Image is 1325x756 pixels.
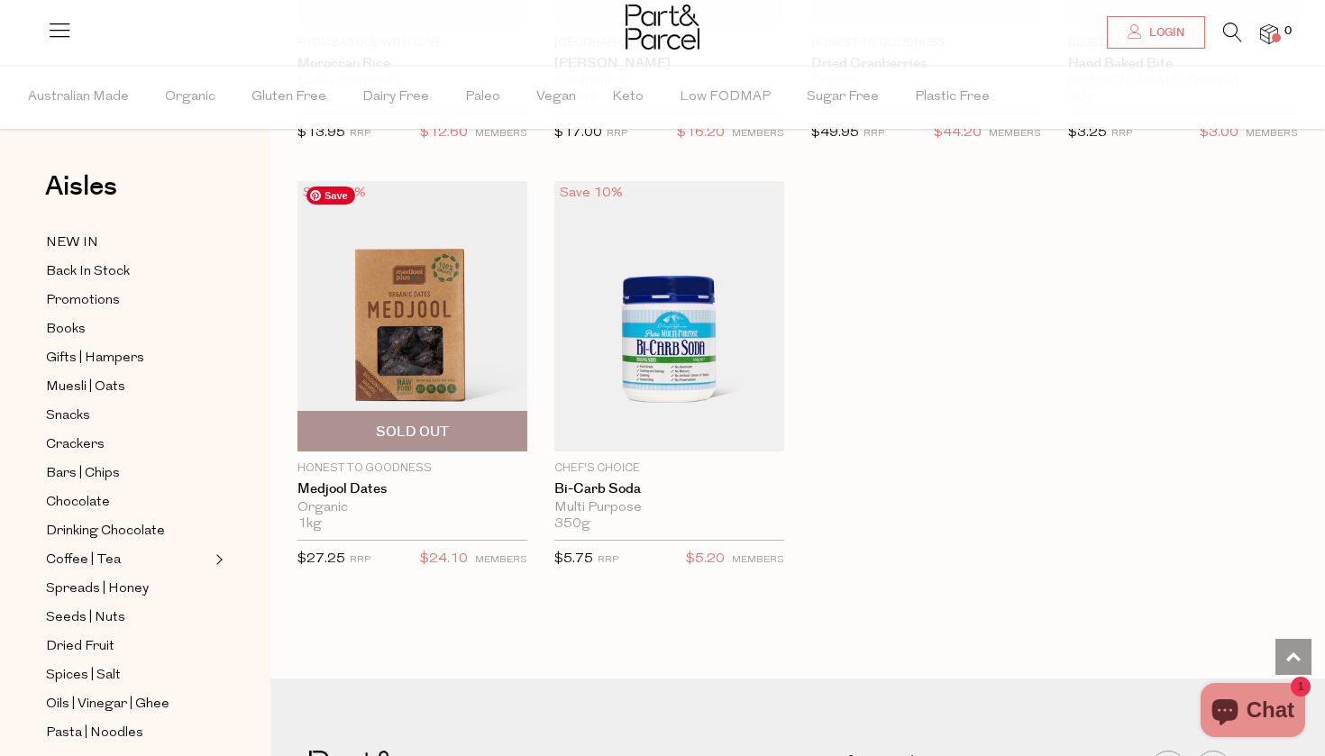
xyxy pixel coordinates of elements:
span: Spreads | Honey [46,578,149,600]
span: Dairy Free [362,66,429,129]
div: Multi Purpose [554,500,784,516]
span: Drinking Chocolate [46,521,165,542]
a: Pasta | Noodles [46,722,210,744]
a: Gifts | Hampers [46,347,210,369]
span: Books [46,319,86,341]
a: Seeds | Nuts [46,606,210,629]
span: Save [306,187,355,205]
span: $12.60 [420,122,468,145]
small: MEMBERS [475,129,527,139]
a: Bi-Carb Soda [554,481,784,497]
span: Sold Out [376,423,449,442]
small: MEMBERS [989,129,1041,139]
span: $16.20 [677,122,725,145]
small: MEMBERS [732,129,784,139]
a: Crackers [46,433,210,456]
span: Spices | Salt [46,665,121,687]
a: NEW IN [46,232,210,254]
span: Keto [612,66,644,129]
span: $44.20 [934,122,982,145]
a: Login [1107,16,1205,49]
small: MEMBERS [475,555,527,565]
span: $3.00 [1200,122,1238,145]
button: Sold Out [297,411,527,451]
span: Low FODMAP [680,66,771,129]
span: Login [1145,25,1184,41]
span: Plastic Free [915,66,990,129]
span: $17.00 [554,126,602,140]
span: $3.25 [1068,126,1107,140]
a: Back In Stock [46,260,210,283]
span: $27.25 [297,552,345,566]
span: Snacks [46,405,90,427]
span: Chocolate [46,492,110,514]
span: Oils | Vinegar | Ghee [46,694,169,715]
p: Honest to Goodness [297,460,527,477]
div: Save 10% [554,181,628,205]
small: MEMBERS [732,555,784,565]
span: Bars | Chips [46,463,120,485]
small: RRP [607,129,627,139]
a: Bars | Chips [46,462,210,485]
span: Seeds | Nuts [46,607,125,629]
span: 0 [1280,23,1296,40]
small: RRP [864,129,884,139]
a: Medjool Dates [297,481,527,497]
span: Vegan [536,66,576,129]
a: Books [46,318,210,341]
a: Drinking Chocolate [46,520,210,542]
span: Muesli | Oats [46,377,125,398]
a: Spices | Salt [46,664,210,687]
img: Bi-Carb Soda [554,180,784,451]
span: Australian Made [28,66,129,129]
a: 0 [1260,24,1278,43]
span: Sugar Free [807,66,879,129]
inbox-online-store-chat: Shopify online store chat [1195,683,1311,742]
span: $49.95 [811,126,859,140]
p: Chef's Choice [554,460,784,477]
span: $24.10 [420,548,468,571]
div: Save 12% [297,181,371,205]
span: $5.20 [686,548,725,571]
span: Pasta | Noodles [46,723,143,744]
span: $13.95 [297,126,345,140]
a: Aisles [45,173,117,218]
a: Chocolate [46,491,210,514]
img: Part&Parcel [626,5,699,50]
span: Back In Stock [46,261,130,283]
span: Gifts | Hampers [46,348,144,369]
span: Crackers [46,434,105,456]
span: Paleo [465,66,500,129]
small: MEMBERS [1246,129,1298,139]
a: Oils | Vinegar | Ghee [46,693,210,715]
span: Gluten Free [251,66,326,129]
span: Promotions [46,290,120,312]
span: Coffee | Tea [46,550,121,571]
span: Dried Fruit [46,636,114,658]
span: $5.75 [554,552,593,566]
span: NEW IN [46,232,98,254]
button: Expand/Collapse Coffee | Tea [211,549,224,570]
span: Aisles [45,167,117,206]
span: Organic [165,66,215,129]
span: 350g [554,516,590,533]
a: Dried Fruit [46,635,210,658]
small: RRP [350,555,370,565]
a: Promotions [46,289,210,312]
span: 1kg [297,516,322,533]
div: Organic [297,500,527,516]
a: Muesli | Oats [46,376,210,398]
img: Medjool Dates [297,180,527,451]
small: RRP [350,129,370,139]
small: RRP [598,555,618,565]
small: RRP [1111,129,1132,139]
a: Coffee | Tea [46,549,210,571]
a: Snacks [46,405,210,427]
a: Spreads | Honey [46,578,210,600]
